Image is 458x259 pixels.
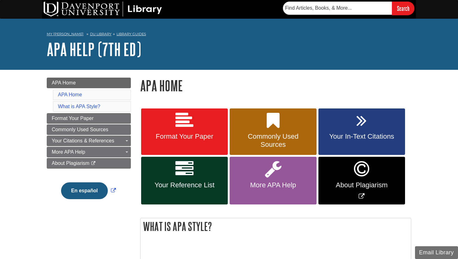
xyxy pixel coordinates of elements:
a: Your In-Text Citations [318,108,405,155]
nav: breadcrumb [47,30,411,40]
i: This link opens in a new window [91,161,96,165]
a: Commonly Used Sources [47,124,131,135]
a: About Plagiarism [47,158,131,169]
span: About Plagiarism [323,181,400,189]
span: Commonly Used Sources [234,132,312,149]
span: Your In-Text Citations [323,132,400,141]
span: Format Your Paper [146,132,223,141]
a: APA Home [58,92,82,97]
button: En español [61,182,107,199]
a: More APA Help [47,147,131,157]
span: Commonly Used Sources [52,127,108,132]
a: Commonly Used Sources [230,108,316,155]
a: More APA Help [230,157,316,204]
input: Search [392,2,414,15]
a: Link opens in new window [318,157,405,204]
a: My [PERSON_NAME] [47,31,83,37]
a: Your Citations & References [47,136,131,146]
span: Your Citations & References [52,138,114,143]
button: Email Library [415,246,458,259]
span: About Plagiarism [52,161,89,166]
img: DU Library [44,2,162,17]
a: Library Guides [117,32,146,36]
h2: What is APA Style? [141,218,411,235]
span: More APA Help [234,181,312,189]
span: More APA Help [52,149,85,155]
a: Link opens in new window [60,188,117,193]
a: What is APA Style? [58,104,100,109]
a: APA Help (7th Ed) [47,40,141,59]
a: Format Your Paper [141,108,228,155]
a: APA Home [47,78,131,88]
input: Find Articles, Books, & More... [283,2,392,15]
form: Searches DU Library's articles, books, and more [283,2,414,15]
a: Your Reference List [141,157,228,204]
span: APA Home [52,80,76,85]
a: DU Library [90,32,112,36]
span: Format Your Paper [52,116,93,121]
a: Format Your Paper [47,113,131,124]
div: Guide Page Menu [47,78,131,210]
span: Your Reference List [146,181,223,189]
h1: APA Home [140,78,411,94]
